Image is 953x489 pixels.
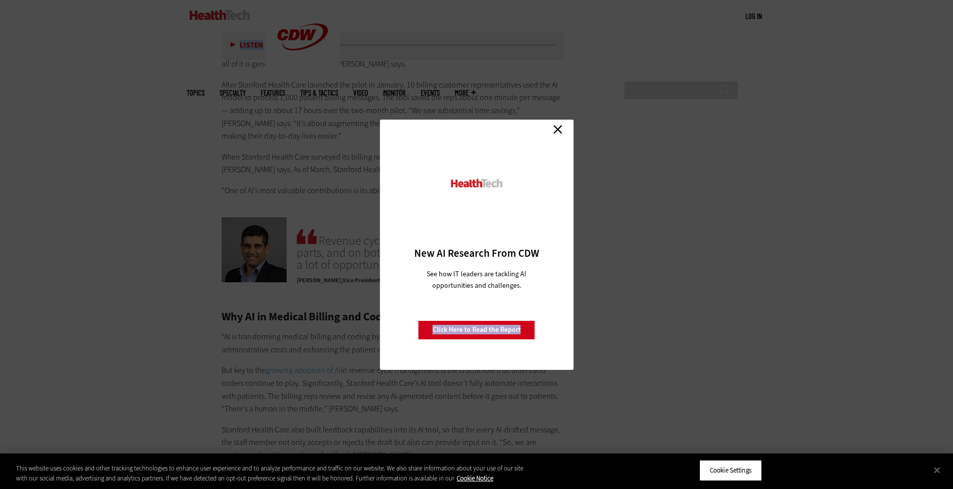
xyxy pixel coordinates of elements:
a: More information about your privacy [457,474,493,482]
h3: New AI Research From CDW [397,246,556,260]
button: Close [926,459,948,481]
div: This website uses cookies and other tracking technologies to enhance user experience and to analy... [16,463,524,483]
a: Click Here to Read the Report [418,320,535,339]
button: Cookie Settings [699,460,762,481]
p: See how IT leaders are tackling AI opportunities and challenges. [415,268,538,291]
a: Close [550,122,565,137]
img: HealthTech_0.png [449,178,504,189]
